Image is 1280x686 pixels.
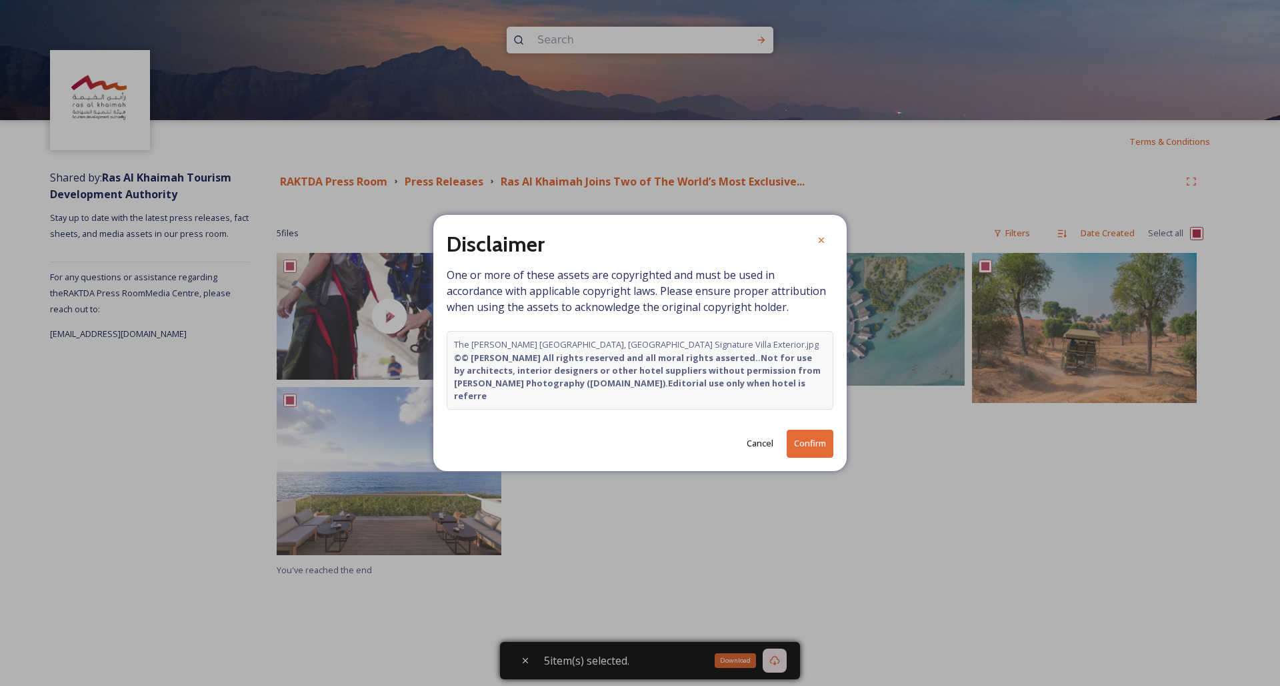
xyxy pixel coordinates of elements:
h2: Disclaimer [447,228,545,260]
span: One or more of these assets are copyrighted and must be used in accordance with applicable copyri... [447,267,833,410]
button: Cancel [740,430,780,456]
span: The [PERSON_NAME] [GEOGRAPHIC_DATA], [GEOGRAPHIC_DATA] Signature Villa Exterior.jpg [454,338,826,402]
button: Confirm [787,430,833,457]
strong: © © [PERSON_NAME] All rights reserved and all moral rights asserted..Not for use by architects, i... [454,352,823,402]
